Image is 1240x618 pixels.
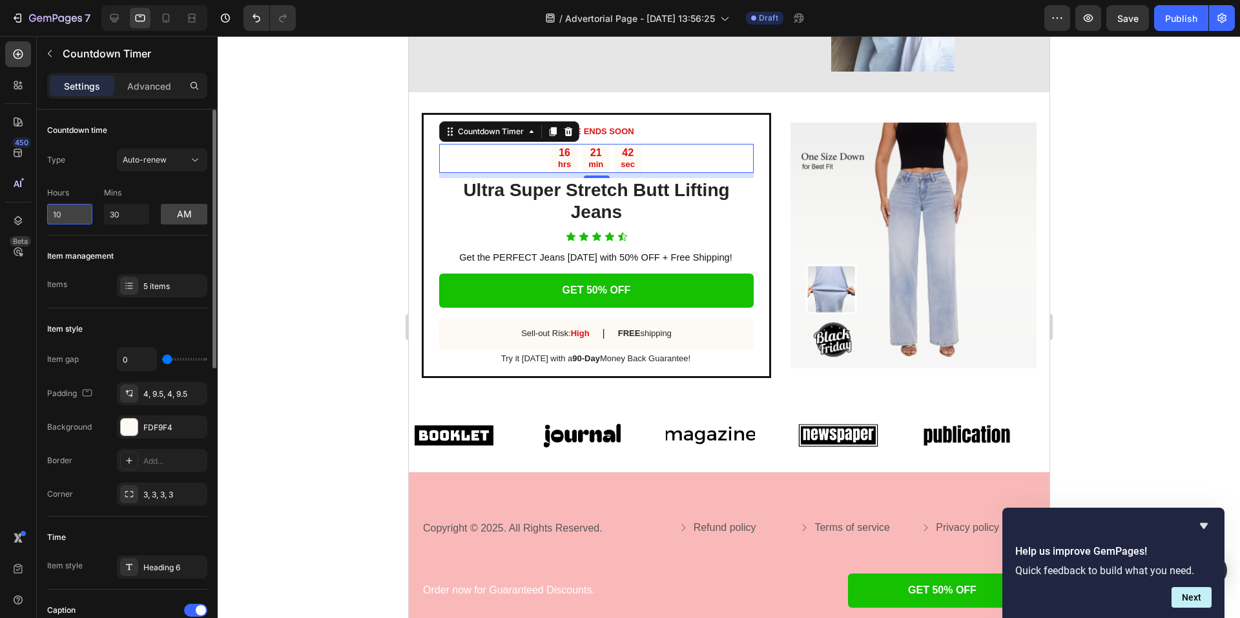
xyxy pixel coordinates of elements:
button: 7 [5,5,96,31]
button: Next question [1172,587,1212,608]
p: Terms of service [406,484,480,499]
p: Privacy policy [527,484,590,499]
div: Item style [47,560,83,572]
a: Refund policy [269,484,347,499]
strong: 90-Day [163,317,191,327]
img: Alt image [129,381,218,419]
p: Try it [DATE] with a Money Back Guarantee! [30,317,344,328]
p: Advanced [127,79,171,93]
span: Advertorial Page - [DATE] 13:56:25 [565,12,715,25]
div: 4, 9.5, 4, 9.5 [143,388,204,400]
div: Beta [10,236,31,246]
div: 5 items [143,281,204,292]
span: Get the PERFECT Jeans [DATE] with 50% OFF + Free Shipping! [50,216,324,226]
div: Help us improve GemPages! [1015,518,1212,608]
strong: FREE [209,292,232,302]
p: | [194,291,196,304]
p: 7 [85,10,90,26]
strong: High [162,292,181,302]
div: Type [47,154,65,166]
p: GET 50% OFF [499,548,568,561]
a: GET 50% OFF [30,237,345,272]
div: Heading 6 [143,562,204,573]
div: 42 [212,110,226,124]
button: Auto-renew [117,148,207,172]
div: Countdown time [47,125,107,136]
span: Save [1117,13,1139,24]
a: Terms of service [390,484,480,499]
span: Draft [759,12,778,24]
img: Alt image [257,381,346,419]
p: hrs [149,123,162,134]
h2: Help us improve GemPages! [1015,544,1212,559]
span: / [559,12,563,25]
p: Countdown Timer [63,46,202,61]
div: Border [47,455,72,466]
p: shipping [209,292,263,303]
input: Auto [118,348,156,371]
div: Background [47,421,92,433]
img: gempages_586125443808101211-b2d3263a-3d35-46ea-b9c6-54f7711cb7e0.jpg [382,86,628,332]
div: Publish [1165,12,1197,25]
p: min [180,123,194,134]
div: 21 [180,110,194,124]
p: Settings [64,79,100,93]
img: Alt image [1,381,90,419]
button: Save [1106,5,1149,31]
div: Countdown Timer [46,90,118,101]
p: Sell-out Risk: [112,292,180,303]
div: Undo/Redo [243,5,296,31]
h2: Ultra Super Stretch Butt Lifting Jeans [30,142,345,188]
div: Add... [143,455,204,467]
img: Alt image [385,381,474,419]
div: FDF9F4 [143,422,204,434]
div: Item style [47,323,83,335]
a: GET 50% OFF [439,537,628,572]
button: am [161,204,207,224]
p: Refund policy [285,484,347,499]
span: Auto-renew [123,155,167,164]
img: Alt image [513,381,603,419]
p: Hours [47,187,92,199]
p: Mins [104,187,149,199]
p: sec [212,123,226,134]
div: Item gap [47,354,79,365]
div: Padding [47,385,95,403]
div: 450 [12,137,31,148]
div: Items [47,279,67,290]
a: Privacy policy [512,484,590,499]
div: Caption [47,604,76,616]
p: SALE ENDS SOON [32,90,344,101]
p: Quick feedback to build what you need. [1015,564,1212,577]
p: GET 50% OFF [154,248,222,261]
div: 3, 3, 3, 3 [143,489,204,501]
div: 16 [149,110,162,124]
button: Hide survey [1196,518,1212,533]
p: Copyright © 2025. All Rights Reserved. [14,486,268,499]
iframe: Design area [409,36,1049,618]
div: Corner [47,488,73,500]
button: Publish [1154,5,1208,31]
div: Time [47,532,66,543]
div: Item management [47,250,114,262]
